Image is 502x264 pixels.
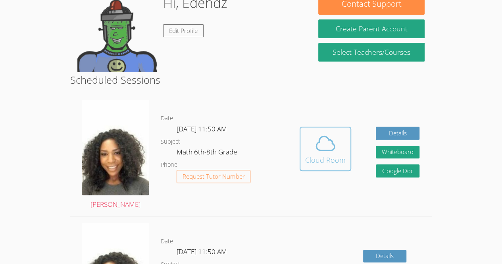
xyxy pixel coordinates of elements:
div: Cloud Room [305,154,346,166]
dd: Math 6th-8th Grade [177,146,238,160]
button: Cloud Room [300,127,351,171]
dt: Date [161,237,173,247]
dt: Subject [161,137,180,147]
button: Whiteboard [376,146,419,159]
a: Select Teachers/Courses [318,43,424,62]
img: avatar.png [82,100,149,195]
span: [DATE] 11:50 AM [177,124,227,133]
a: Details [376,127,419,140]
button: Request Tutor Number [177,170,251,183]
span: Request Tutor Number [183,173,245,179]
dt: Date [161,114,173,123]
dt: Phone [161,160,177,170]
a: Google Doc [376,164,419,177]
a: [PERSON_NAME] [82,100,149,210]
a: Edit Profile [163,24,204,37]
span: [DATE] 11:50 AM [177,247,227,256]
a: Details [363,250,407,263]
h2: Scheduled Sessions [70,72,432,87]
button: Create Parent Account [318,19,424,38]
